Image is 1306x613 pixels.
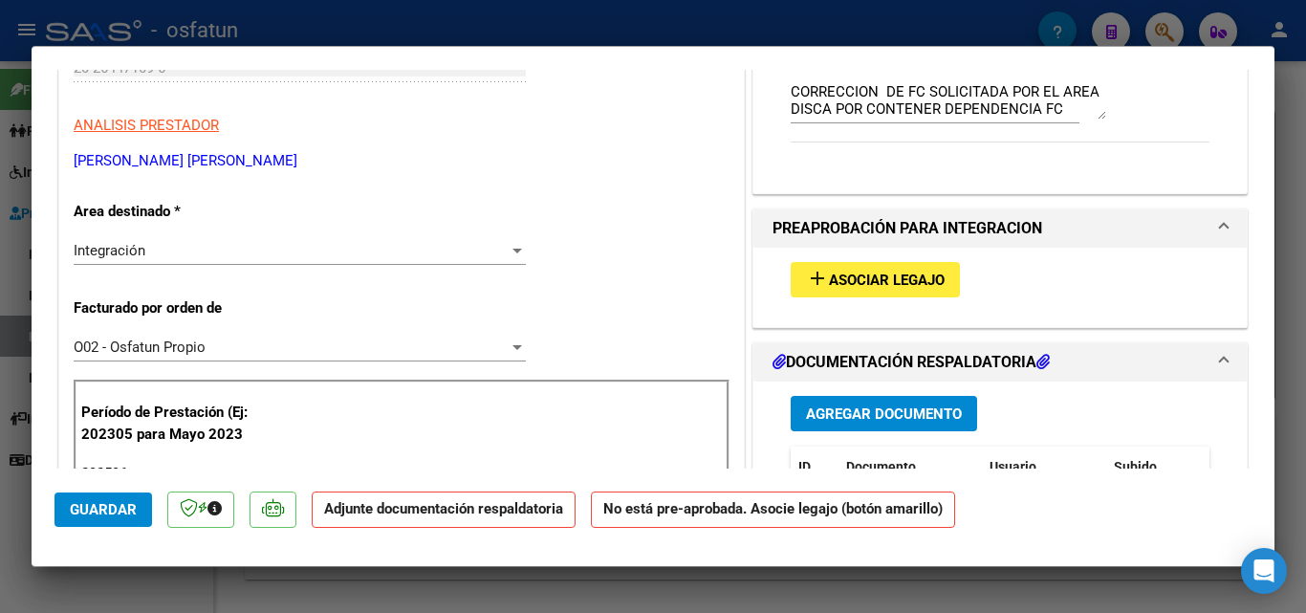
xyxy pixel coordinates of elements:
[74,297,271,319] p: Facturado por orden de
[798,459,811,474] span: ID
[806,267,829,290] mat-icon: add
[591,492,955,529] strong: No está pre-aprobada. Asocie legajo (botón amarillo)
[74,242,145,259] span: Integración
[1202,447,1297,488] datatable-header-cell: Acción
[982,447,1106,488] datatable-header-cell: Usuario
[773,351,1050,374] h1: DOCUMENTACIÓN RESPALDATORIA
[753,343,1247,382] mat-expansion-panel-header: DOCUMENTACIÓN RESPALDATORIA
[806,405,962,423] span: Agregar Documento
[838,447,982,488] datatable-header-cell: Documento
[773,217,1042,240] h1: PREAPROBACIÓN PARA INTEGRACION
[791,396,977,431] button: Agregar Documento
[74,201,271,223] p: Area destinado *
[791,447,838,488] datatable-header-cell: ID
[1106,447,1202,488] datatable-header-cell: Subido
[324,500,563,517] strong: Adjunte documentación respaldatoria
[753,209,1247,248] mat-expansion-panel-header: PREAPROBACIÓN PARA INTEGRACION
[1241,548,1287,594] div: Open Intercom Messenger
[74,117,219,134] span: ANALISIS PRESTADOR
[54,493,152,527] button: Guardar
[846,459,916,474] span: Documento
[791,262,960,297] button: Asociar Legajo
[990,459,1036,474] span: Usuario
[70,501,137,518] span: Guardar
[829,272,945,289] span: Asociar Legajo
[74,339,206,356] span: O02 - Osfatun Propio
[81,402,273,445] p: Período de Prestación (Ej: 202305 para Mayo 2023
[74,150,729,172] p: [PERSON_NAME] [PERSON_NAME]
[753,248,1247,327] div: PREAPROBACIÓN PARA INTEGRACION
[1114,459,1157,474] span: Subido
